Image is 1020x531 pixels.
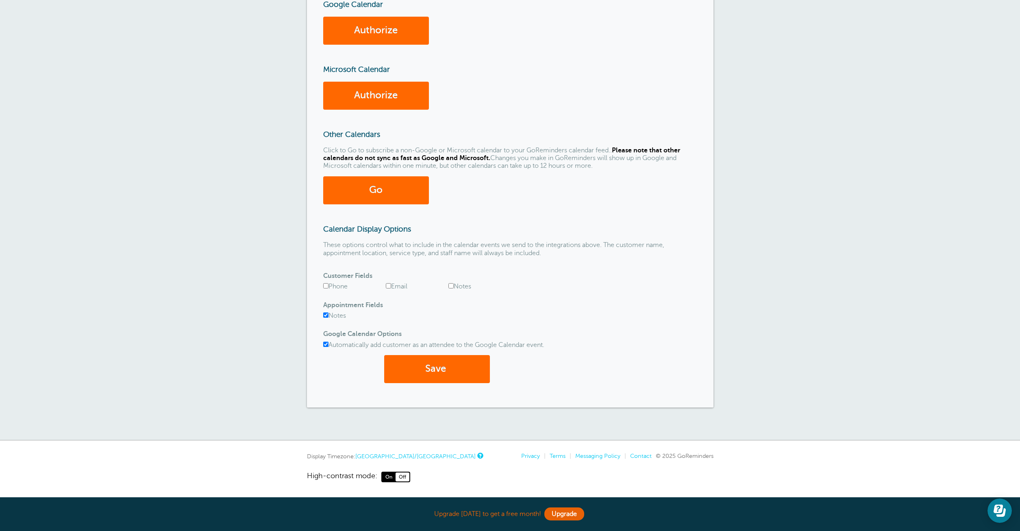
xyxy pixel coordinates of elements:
[620,453,626,459] li: |
[987,498,1012,523] iframe: Resource center
[323,225,697,234] h3: Calendar Display Options
[656,453,713,459] span: © 2025 GoReminders
[521,453,540,459] a: Privacy
[323,272,697,280] h4: Customer Fields
[323,147,697,170] p: Click to Go to subscribe a non-Google or Microsoft calendar to your GoReminders calendar feed.. C...
[544,507,584,520] a: Upgrade
[307,505,713,523] div: Upgrade [DATE] to get a free month!
[323,312,328,318] input: Notes
[550,453,565,459] a: Terms
[323,283,328,288] input: Phone
[323,312,346,319] label: Notes
[323,82,429,110] a: Authorize
[323,176,429,204] a: Go
[307,453,482,460] div: Display Timezone:
[307,472,713,482] a: High-contrast mode: On Off
[323,330,697,338] h4: Google Calendar Options
[323,65,697,74] h3: Microsoft Calendar
[448,283,471,290] label: Notes
[323,241,697,257] p: These options control what to include in the calendar events we send to the integrations above. T...
[575,453,620,459] a: Messaging Policy
[323,147,680,162] strong: Please note that other calendars do not sync as fast as Google and Microsoft.
[307,472,377,482] span: High-contrast mode:
[355,453,476,459] a: [GEOGRAPHIC_DATA]/[GEOGRAPHIC_DATA]
[323,130,697,139] h3: Other Calendars
[386,283,391,288] input: Email
[386,283,407,290] label: Email
[448,283,454,288] input: Notes
[384,355,490,383] button: Save
[323,17,429,45] a: Authorize
[477,453,482,458] a: This is the timezone being used to display dates and times to you on this device. Click the timez...
[630,453,652,459] a: Contact
[396,472,409,481] span: Off
[382,472,396,481] span: On
[323,283,348,290] label: Phone
[540,453,546,459] li: |
[323,342,328,347] input: Automatically add customer as an attendee to the Google Calendar event.
[323,301,697,309] h4: Appointment Fields
[565,453,571,459] li: |
[323,341,544,349] label: Automatically add customer as an attendee to the Google Calendar event.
